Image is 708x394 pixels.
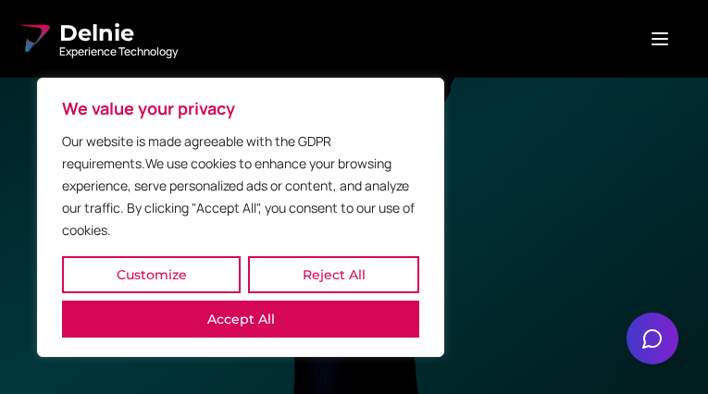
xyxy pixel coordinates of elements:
span: Delnie [59,18,178,48]
button: Open chat [627,313,678,364]
button: Accept All [62,301,419,338]
p: We value your privacy [62,97,419,119]
button: Open menu [627,20,693,57]
a: Delnie Logo Full [15,18,178,59]
img: Delnie Logo [15,20,52,57]
p: Our website is made agreeable with the GDPR requirements.We use cookies to enhance your browsing ... [62,130,419,241]
button: Reject All [248,256,419,293]
button: Customize [62,256,241,293]
span: Experience Technology [59,44,178,59]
